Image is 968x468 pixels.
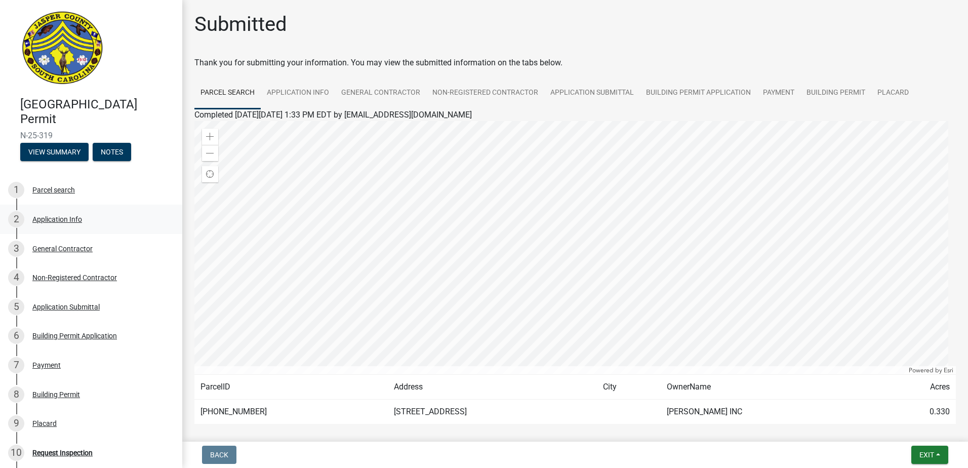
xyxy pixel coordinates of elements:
[661,375,876,400] td: OwnerName
[202,446,236,464] button: Back
[544,77,640,109] a: Application Submittal
[911,446,948,464] button: Exit
[906,366,956,374] div: Powered by
[8,357,24,373] div: 7
[20,97,174,127] h4: [GEOGRAPHIC_DATA] Permit
[194,375,388,400] td: ParcelID
[757,77,800,109] a: Payment
[8,386,24,403] div: 8
[32,216,82,223] div: Application Info
[20,11,105,87] img: Jasper County, South Carolina
[93,143,131,161] button: Notes
[32,332,117,339] div: Building Permit Application
[8,182,24,198] div: 1
[32,362,61,369] div: Payment
[20,148,89,157] wm-modal-confirm: Summary
[20,143,89,161] button: View Summary
[194,400,388,424] td: [PHONE_NUMBER]
[335,77,426,109] a: General Contractor
[388,400,597,424] td: [STREET_ADDRESS]
[20,131,162,140] span: N-25-319
[261,77,335,109] a: Application Info
[426,77,544,109] a: Non-Registered Contractor
[8,269,24,286] div: 4
[32,420,57,427] div: Placard
[32,186,75,193] div: Parcel search
[388,375,597,400] td: Address
[32,391,80,398] div: Building Permit
[661,400,876,424] td: [PERSON_NAME] INC
[640,77,757,109] a: Building Permit Application
[202,129,218,145] div: Zoom in
[876,375,956,400] td: Acres
[194,12,287,36] h1: Submitted
[8,445,24,461] div: 10
[194,57,956,69] div: Thank you for submitting your information. You may view the submitted information on the tabs below.
[32,274,117,281] div: Non-Registered Contractor
[210,451,228,459] span: Back
[8,299,24,315] div: 5
[32,303,100,310] div: Application Submittal
[194,110,472,120] span: Completed [DATE][DATE] 1:33 PM EDT by [EMAIL_ADDRESS][DOMAIN_NAME]
[800,77,871,109] a: Building Permit
[944,367,953,374] a: Esri
[871,77,915,109] a: Placard
[202,145,218,161] div: Zoom out
[93,148,131,157] wm-modal-confirm: Notes
[32,245,93,252] div: General Contractor
[8,328,24,344] div: 6
[8,241,24,257] div: 3
[8,211,24,227] div: 2
[876,400,956,424] td: 0.330
[194,77,261,109] a: Parcel search
[202,166,218,182] div: Find my location
[8,415,24,432] div: 9
[32,449,93,456] div: Request Inspection
[597,375,661,400] td: City
[919,451,934,459] span: Exit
